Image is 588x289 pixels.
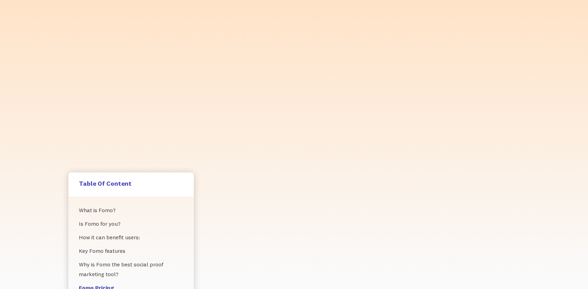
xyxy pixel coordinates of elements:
[79,244,183,258] a: Key Fomo features
[79,217,183,231] a: Is Fomo for you?
[79,203,183,217] a: What is Fomo?
[79,179,183,187] h5: Table Of Content
[79,258,183,281] a: Why is Fomo the best social proof marketing tool?
[79,231,183,244] a: How it can benefit users:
